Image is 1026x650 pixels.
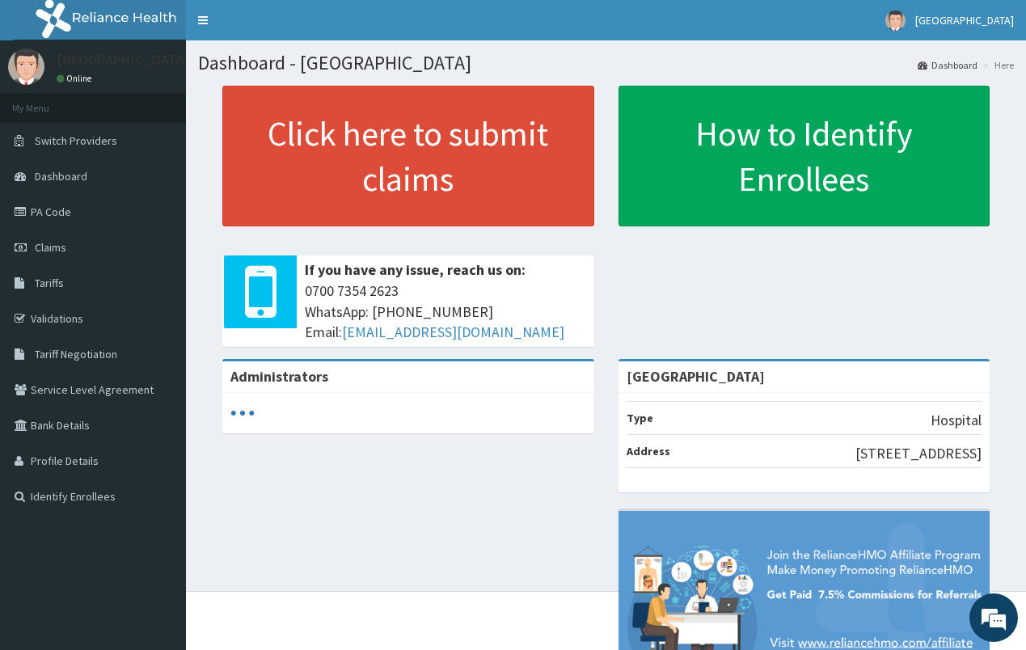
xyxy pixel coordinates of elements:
[915,13,1014,27] span: [GEOGRAPHIC_DATA]
[305,281,586,343] span: 0700 7354 2623 WhatsApp: [PHONE_NUMBER] Email:
[627,444,670,458] b: Address
[931,410,982,431] p: Hospital
[35,347,117,361] span: Tariff Negotiation
[35,240,66,255] span: Claims
[885,11,906,31] img: User Image
[35,169,87,184] span: Dashboard
[342,323,564,341] a: [EMAIL_ADDRESS][DOMAIN_NAME]
[619,86,990,226] a: How to Identify Enrollees
[35,133,117,148] span: Switch Providers
[57,53,190,67] p: [GEOGRAPHIC_DATA]
[230,367,328,386] b: Administrators
[198,53,1014,74] h1: Dashboard - [GEOGRAPHIC_DATA]
[35,276,64,290] span: Tariffs
[627,411,653,425] b: Type
[230,401,255,425] svg: audio-loading
[979,58,1014,72] li: Here
[855,443,982,464] p: [STREET_ADDRESS]
[918,58,977,72] a: Dashboard
[627,367,765,386] strong: [GEOGRAPHIC_DATA]
[57,73,95,84] a: Online
[8,49,44,85] img: User Image
[305,260,526,279] b: If you have any issue, reach us on:
[222,86,594,226] a: Click here to submit claims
